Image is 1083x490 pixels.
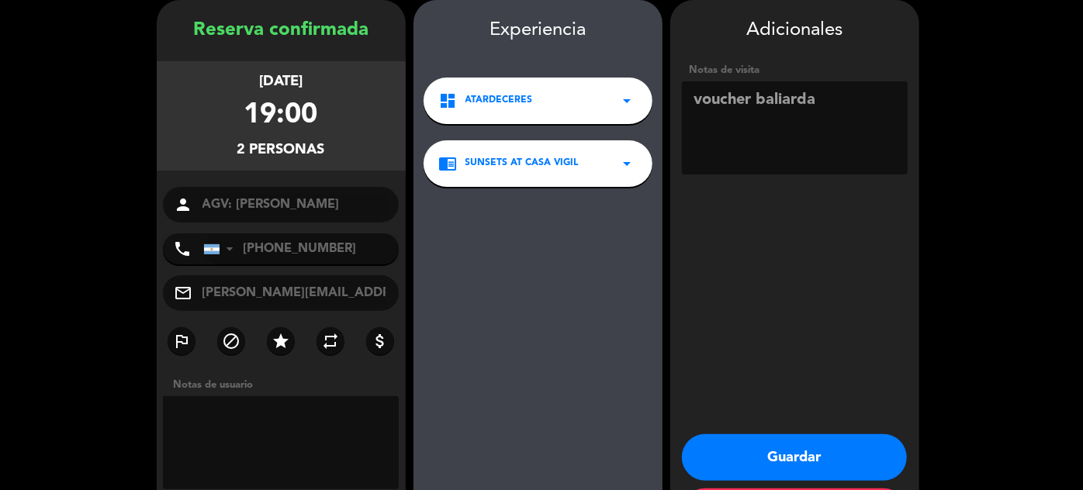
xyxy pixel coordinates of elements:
[204,234,240,264] div: Argentina: +54
[439,91,458,110] i: dashboard
[465,93,533,109] span: Atardeceres
[175,284,193,302] i: mail_outline
[682,62,908,78] div: Notas de visita
[175,195,193,214] i: person
[465,156,579,171] span: SUNSETS AT CASA VIGIL
[237,139,325,161] div: 2 personas
[682,16,908,46] div: Adicionales
[259,71,303,93] div: [DATE]
[371,332,389,350] i: attach_money
[439,154,458,173] i: chrome_reader_mode
[682,434,907,481] button: Guardar
[244,93,318,139] div: 19:00
[174,240,192,258] i: phone
[166,377,406,393] div: Notas de usuario
[413,16,663,46] div: Experiencia
[222,332,240,350] i: block
[157,16,406,46] div: Reserva confirmada
[272,332,290,350] i: star
[172,332,191,350] i: outlined_flag
[321,332,340,350] i: repeat
[618,91,637,110] i: arrow_drop_down
[618,154,637,173] i: arrow_drop_down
